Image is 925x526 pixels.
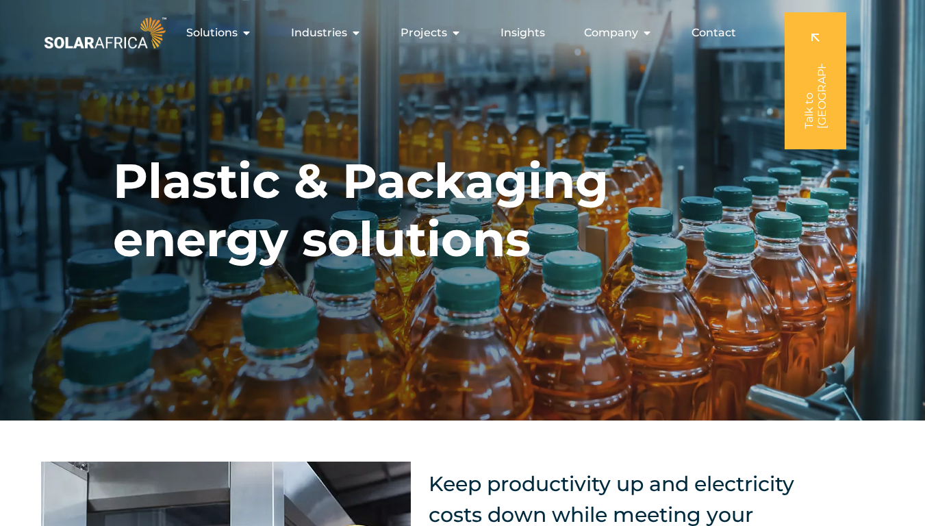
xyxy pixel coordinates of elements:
[692,25,736,41] a: Contact
[169,19,747,47] nav: Menu
[401,25,447,41] span: Projects
[291,25,347,41] span: Industries
[584,25,638,41] span: Company
[169,19,747,47] div: Menu Toggle
[500,25,545,41] a: Insights
[113,152,626,268] h1: Plastic & Packaging energy solutions
[186,25,238,41] span: Solutions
